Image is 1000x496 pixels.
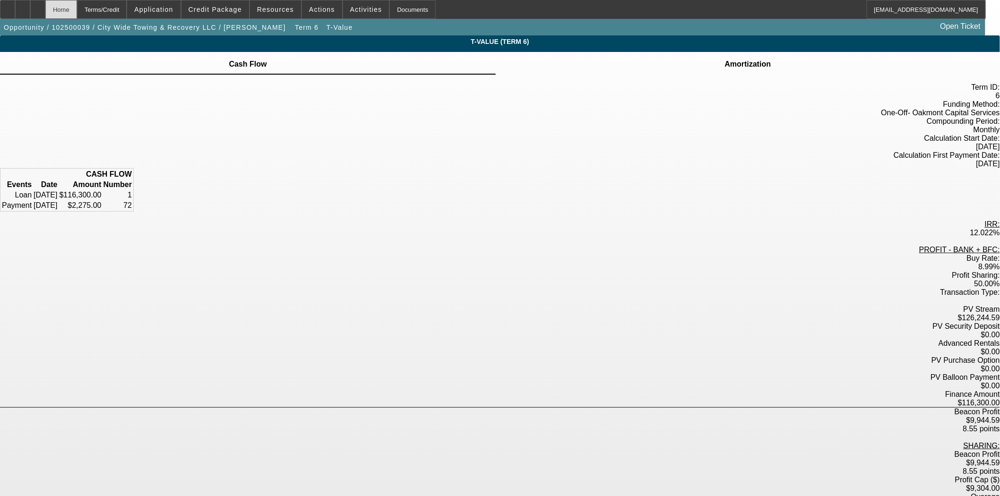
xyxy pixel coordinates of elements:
[103,180,132,189] th: Number
[724,60,772,68] td: Amortization
[33,190,58,200] td: [DATE]
[966,484,1000,492] label: $9,304.00
[181,0,249,18] button: Credit Package
[958,399,1000,407] label: $116,300.00
[1,201,32,210] td: Payment
[103,201,132,210] td: 72
[937,18,984,34] a: Open Ticket
[350,6,382,13] span: Activities
[309,6,335,13] span: Actions
[343,0,389,18] button: Activities
[292,19,322,36] button: Term 6
[908,109,1000,117] span: - Oakmont Capital Services
[302,0,342,18] button: Actions
[981,365,1000,373] label: $0.00
[103,190,132,200] td: 1
[59,190,102,200] td: $116,300.00
[295,24,319,31] span: Term 6
[981,331,1000,339] label: $0.00
[7,38,993,45] span: T-Value (Term 6)
[324,19,355,36] button: T-Value
[250,0,301,18] button: Resources
[229,60,267,68] td: Cash Flow
[1,170,132,179] th: CASH FLOW
[134,6,173,13] span: Application
[981,348,1000,356] label: $0.00
[1,180,32,189] th: Events
[981,382,1000,390] label: $0.00
[1,190,32,200] td: Loan
[4,24,286,31] span: Opportunity / 102500039 / City Wide Towing & Recovery LLC / [PERSON_NAME]
[257,6,294,13] span: Resources
[59,180,102,189] th: Amount
[127,0,180,18] button: Application
[33,201,58,210] td: [DATE]
[327,24,353,31] span: T-Value
[189,6,242,13] span: Credit Package
[33,180,58,189] th: Date
[59,201,102,210] td: $2,275.00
